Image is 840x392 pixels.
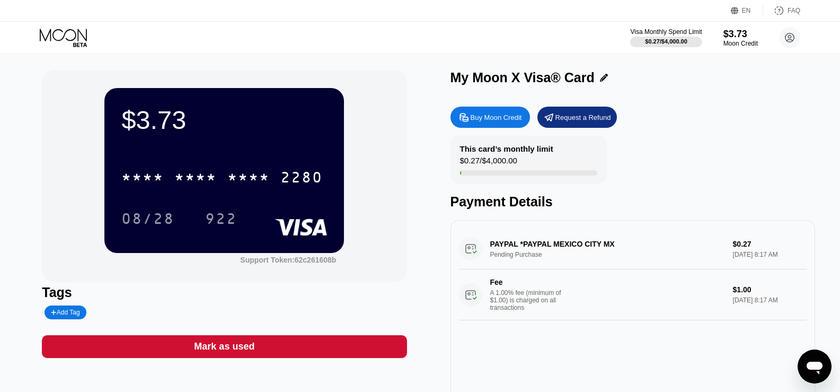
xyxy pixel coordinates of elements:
[733,285,807,294] div: $1.00
[240,256,336,264] div: Support Token:62c261608b
[42,285,406,300] div: Tags
[42,335,406,358] div: Mark as used
[723,40,758,47] div: Moon Credit
[459,269,807,320] div: FeeA 1.00% fee (minimum of $1.00) is charged on all transactions$1.00[DATE] 8:17 AM
[788,7,800,14] div: FAQ
[471,113,522,122] div: Buy Moon Credit
[121,105,327,135] div: $3.73
[723,29,758,47] div: $3.73Moon Credit
[723,29,758,40] div: $3.73
[45,306,86,319] div: Add Tag
[450,70,595,85] div: My Moon X Visa® Card
[240,256,336,264] div: Support Token: 62c261608b
[645,38,687,45] div: $0.27 / $4,000.00
[742,7,751,14] div: EN
[194,341,254,353] div: Mark as used
[798,350,832,384] iframe: Bouton de lancement de la fenêtre de messagerie
[113,205,182,232] div: 08/28
[197,205,245,232] div: 922
[733,297,807,304] div: [DATE] 8:17 AM
[450,107,530,128] div: Buy Moon Credit
[460,156,517,170] div: $0.27 / $4,000.00
[205,212,237,229] div: 922
[537,107,617,128] div: Request a Refund
[490,278,564,286] div: Fee
[630,28,702,36] div: Visa Monthly Spend Limit
[630,28,702,47] div: Visa Monthly Spend Limit$0.27/$4,000.00
[460,144,553,153] div: This card’s monthly limit
[450,194,815,210] div: Payment Details
[555,113,611,122] div: Request a Refund
[51,309,79,316] div: Add Tag
[121,212,174,229] div: 08/28
[763,5,800,16] div: FAQ
[280,170,323,187] div: 2280
[490,289,570,311] div: A 1.00% fee (minimum of $1.00) is charged on all transactions
[731,5,763,16] div: EN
